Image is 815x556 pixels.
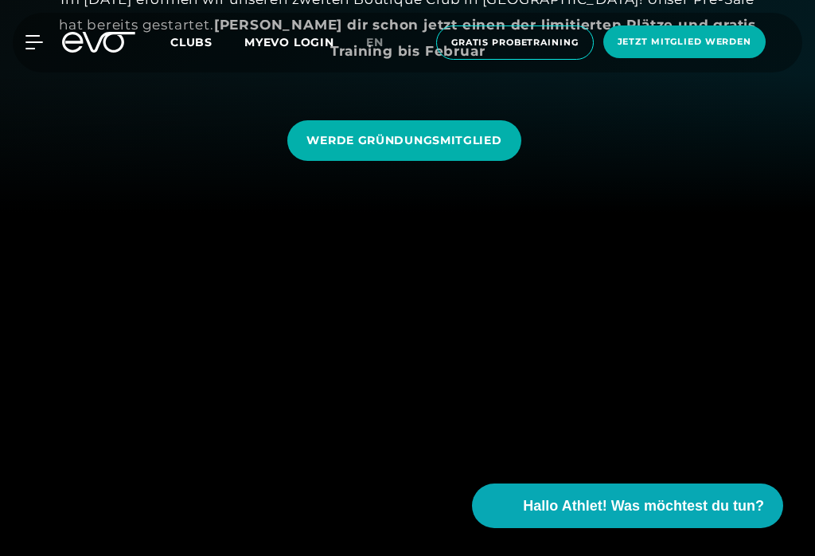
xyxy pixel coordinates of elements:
a: Clubs [170,34,244,49]
a: Jetzt Mitglied werden [599,25,770,60]
a: Gratis Probetraining [431,25,599,60]
span: en [366,35,384,49]
span: Gratis Probetraining [451,36,579,49]
span: Hallo Athlet! Was möchtest du tun? [523,495,764,517]
button: Hallo Athlet! Was möchtest du tun? [472,484,783,528]
a: MYEVO LOGIN [244,35,334,49]
a: en [366,33,403,52]
span: Jetzt Mitglied werden [618,35,751,49]
a: WERDE GRÜNDUNGSMITGLIED [287,120,521,161]
span: WERDE GRÜNDUNGSMITGLIED [306,132,501,149]
span: Clubs [170,35,213,49]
